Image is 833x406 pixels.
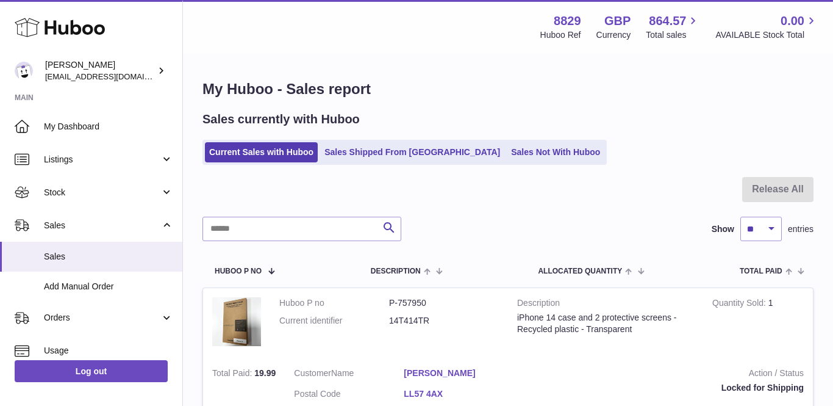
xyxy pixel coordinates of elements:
a: [PERSON_NAME] [404,368,513,379]
span: Add Manual Order [44,281,173,292]
a: Sales Not With Huboo [507,142,604,162]
span: 864.57 [649,13,686,29]
div: [PERSON_NAME] [45,59,155,82]
strong: Action / Status [532,368,804,382]
dd: 14T414TR [389,315,499,327]
strong: GBP [604,13,631,29]
a: Current Sales with Huboo [205,142,318,162]
div: Locked for Shipping [532,382,804,394]
img: 88291693932956.png [212,297,261,347]
div: Huboo Ref [540,29,581,41]
dd: P-757950 [389,297,499,309]
strong: Quantity Sold [712,298,768,311]
dt: Current identifier [279,315,389,327]
span: Stock [44,187,160,198]
span: Orders [44,312,160,324]
h2: Sales currently with Huboo [202,111,360,128]
td: 1 [703,288,813,358]
span: 19.99 [254,368,276,378]
span: Total paid [740,267,782,275]
dt: Name [294,368,404,382]
strong: 8829 [554,13,581,29]
strong: Description [517,297,694,312]
span: Total sales [646,29,700,41]
span: My Dashboard [44,121,173,132]
span: ALLOCATED Quantity [538,267,622,275]
span: Description [371,267,421,275]
dt: Huboo P no [279,297,389,309]
span: 0.00 [781,13,804,29]
span: Sales [44,220,160,231]
strong: Total Paid [212,368,254,381]
a: Sales Shipped From [GEOGRAPHIC_DATA] [320,142,504,162]
a: Log out [15,360,168,382]
a: 864.57 Total sales [646,13,700,41]
span: Listings [44,154,160,165]
a: 0.00 AVAILABLE Stock Total [715,13,818,41]
h1: My Huboo - Sales report [202,79,813,99]
a: LL57 4AX [404,388,513,400]
span: AVAILABLE Stock Total [715,29,818,41]
span: Huboo P no [215,267,262,275]
span: Sales [44,251,173,263]
img: commandes@kpmatech.com [15,62,33,80]
span: entries [788,223,813,235]
span: Customer [294,368,331,378]
label: Show [712,223,734,235]
div: Currency [596,29,631,41]
span: Usage [44,345,173,357]
span: [EMAIL_ADDRESS][DOMAIN_NAME] [45,71,179,81]
div: iPhone 14 case and 2 protective screens - Recycled plastic - Transparent [517,312,694,335]
dt: Postal Code [294,388,404,403]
